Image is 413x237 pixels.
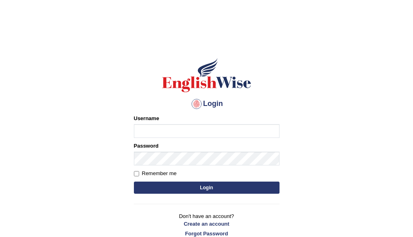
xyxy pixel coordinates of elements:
img: Logo of English Wise sign in for intelligent practice with AI [161,57,253,93]
h4: Login [134,97,280,110]
a: Create an account [134,220,280,228]
input: Remember me [134,171,139,176]
button: Login [134,182,280,194]
label: Password [134,142,159,150]
label: Remember me [134,169,177,178]
label: Username [134,114,159,122]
